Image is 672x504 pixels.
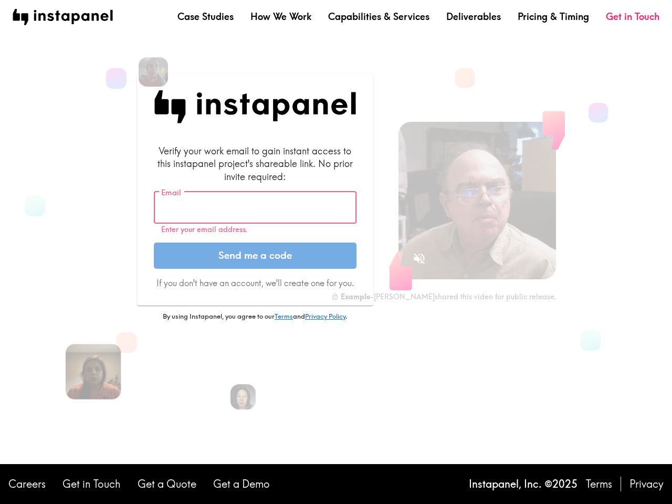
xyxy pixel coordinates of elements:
button: Send me a code [154,243,356,269]
p: If you don't have an account, we'll create one for you. [154,277,356,289]
a: Deliverables [446,10,501,23]
a: Get in Touch [62,477,121,491]
p: By using Instapanel, you agree to our and . [137,312,373,321]
p: Enter your email address. [161,225,349,234]
a: Get a Demo [213,477,270,491]
div: - [PERSON_NAME] shared this video for public release. [331,292,556,301]
a: Terms [275,312,293,320]
a: Get a Quote [138,477,196,491]
a: Case Studies [177,10,234,23]
p: Instapanel, Inc. © 2025 [469,477,577,491]
button: Sound is off [408,247,430,270]
a: Terms [586,477,612,491]
a: Capabilities & Services [328,10,429,23]
img: Rennie [230,384,256,409]
a: How We Work [250,10,311,23]
img: Trish [66,344,121,400]
img: Elizabeth [139,57,168,87]
a: Privacy Policy [305,312,345,320]
a: Pricing & Timing [518,10,589,23]
a: Privacy [629,477,664,491]
img: Instapanel [154,90,356,123]
label: Email [161,187,181,198]
img: instapanel [13,9,113,25]
b: Example [341,292,370,301]
a: Careers [8,477,46,491]
a: Get in Touch [606,10,659,23]
div: Verify your work email to gain instant access to this instapanel project's shareable link. No pri... [154,144,356,183]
